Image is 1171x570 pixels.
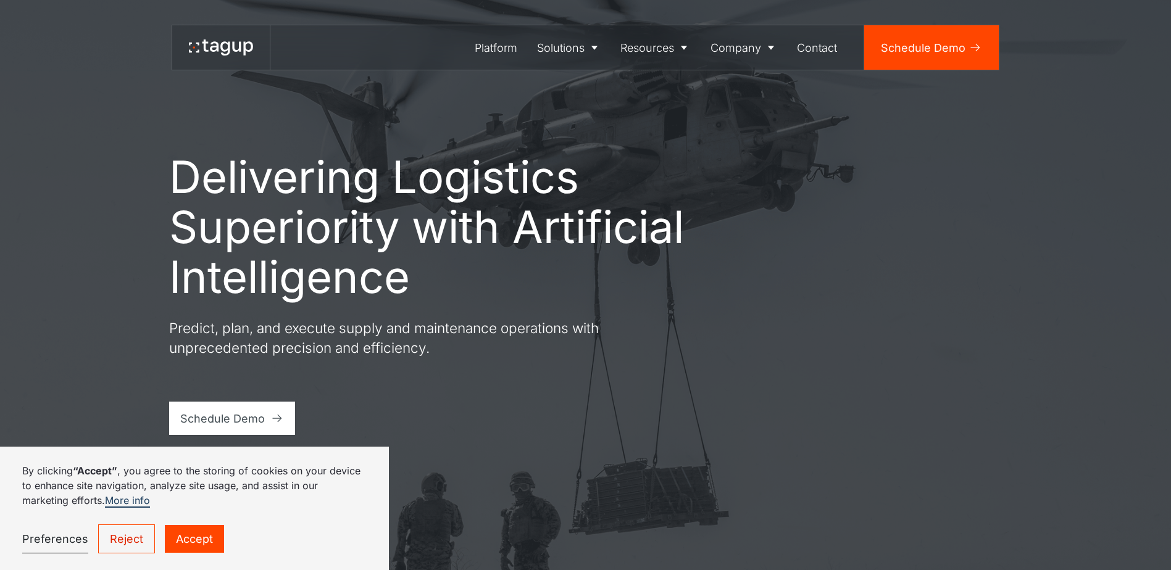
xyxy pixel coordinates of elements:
div: Company [711,39,761,56]
div: Platform [475,39,517,56]
h1: Delivering Logistics Superiority with Artificial Intelligence [169,152,688,302]
div: Solutions [537,39,585,56]
p: By clicking , you agree to the storing of cookies on your device to enhance site navigation, anal... [22,463,367,508]
strong: “Accept” [73,465,117,477]
a: Schedule Demo [169,402,296,435]
a: Company [701,25,788,70]
a: More info [105,494,150,508]
a: Preferences [22,525,88,553]
div: Resources [620,39,674,56]
a: Platform [465,25,528,70]
div: Schedule Demo [180,410,265,427]
a: Contact [788,25,848,70]
p: Predict, plan, and execute supply and maintenance operations with unprecedented precision and eff... [169,318,614,357]
a: Accept [165,525,224,553]
div: Contact [797,39,837,56]
a: Reject [98,524,155,553]
div: Schedule Demo [881,39,965,56]
a: Schedule Demo [864,25,999,70]
a: Resources [611,25,701,70]
a: Solutions [527,25,611,70]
